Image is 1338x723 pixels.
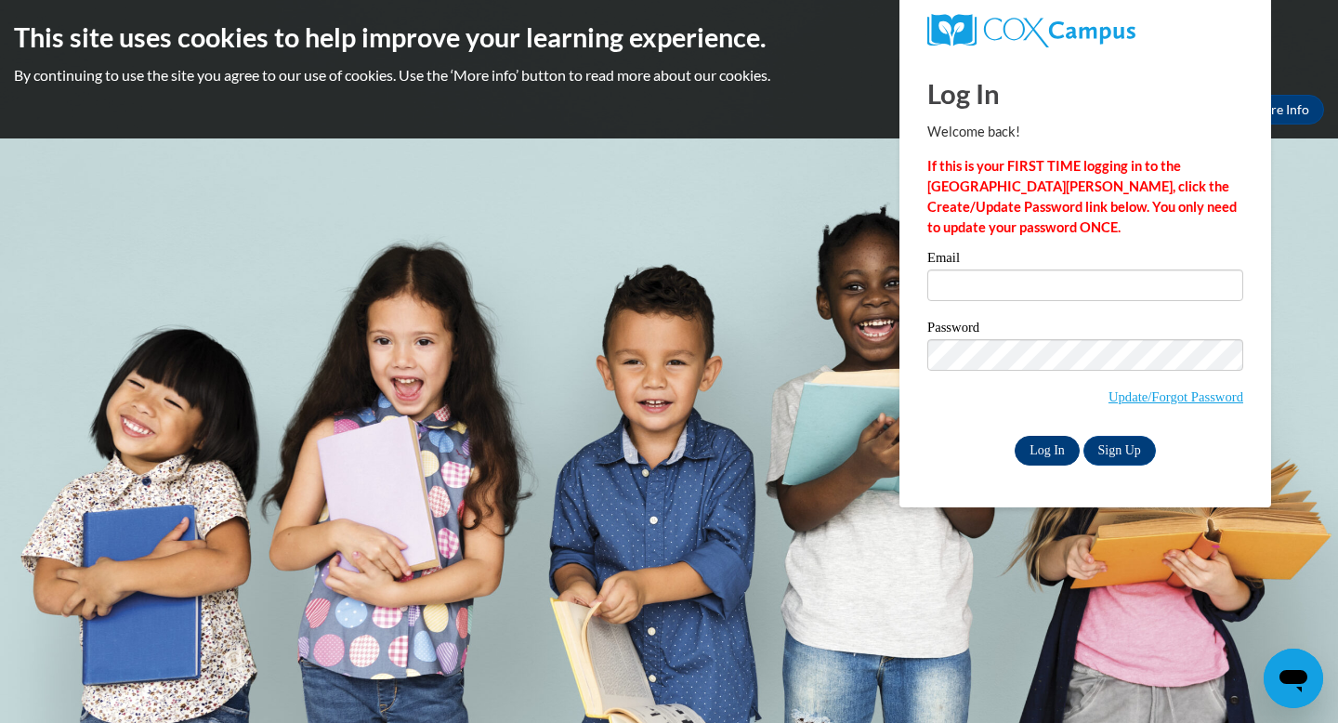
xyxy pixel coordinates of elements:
[927,74,1243,112] h1: Log In
[1083,436,1156,466] a: Sign Up
[14,65,1324,85] p: By continuing to use the site you agree to our use of cookies. Use the ‘More info’ button to read...
[1108,389,1243,404] a: Update/Forgot Password
[927,321,1243,339] label: Password
[927,251,1243,269] label: Email
[1015,436,1080,466] input: Log In
[927,14,1243,47] a: COX Campus
[1237,95,1324,125] a: More Info
[927,122,1243,142] p: Welcome back!
[1264,649,1323,708] iframe: Button to launch messaging window
[927,14,1135,47] img: COX Campus
[927,158,1237,235] strong: If this is your FIRST TIME logging in to the [GEOGRAPHIC_DATA][PERSON_NAME], click the Create/Upd...
[14,19,1324,56] h2: This site uses cookies to help improve your learning experience.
